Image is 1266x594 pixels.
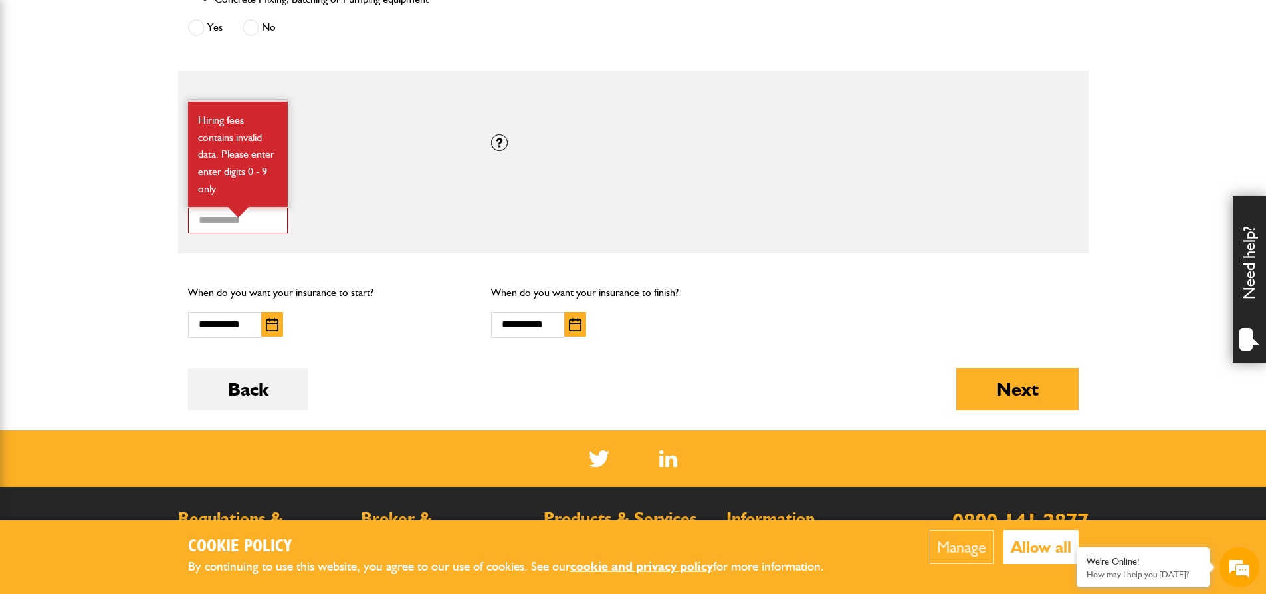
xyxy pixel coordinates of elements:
p: By continuing to use this website, you agree to our use of cookies. See our for more information. [188,557,846,577]
input: Enter your last name [17,123,243,152]
button: Allow all [1003,530,1079,564]
div: Minimize live chat window [218,7,250,39]
p: When do you want your insurance to start? [188,284,472,301]
img: Linked In [659,450,677,467]
h2: Products & Services [544,510,713,527]
img: error-box-arrow.svg [228,207,249,218]
h2: Broker & Intermediary [361,510,530,544]
textarea: Type your message and hit 'Enter' [17,241,243,398]
label: Yes [188,19,223,36]
p: How may I help you today? [1087,569,1200,579]
button: Back [188,368,308,410]
div: Hiring fees contains invalid data. Please enter enter digits 0 - 9 only [188,102,288,207]
em: Start Chat [181,410,241,428]
a: LinkedIn [659,450,677,467]
div: Need help? [1233,196,1266,363]
h2: Information [726,510,896,527]
button: Manage [930,530,994,564]
img: Choose date [266,318,278,331]
img: d_20077148190_company_1631870298795_20077148190 [23,74,56,92]
input: Enter your email address [17,162,243,192]
p: When do you want your insurance to finish? [491,284,775,301]
h2: Cookie Policy [188,537,846,557]
a: 0800 141 2877 [952,508,1089,533]
button: Next [956,368,1079,410]
div: We're Online! [1087,556,1200,567]
a: cookie and privacy policy [570,559,713,574]
img: Choose date [569,318,581,331]
h2: Regulations & Documents [178,510,348,544]
div: Chat with us now [69,74,223,92]
input: Enter your phone number [17,202,243,231]
label: No [243,19,276,36]
img: Twitter [589,450,609,467]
